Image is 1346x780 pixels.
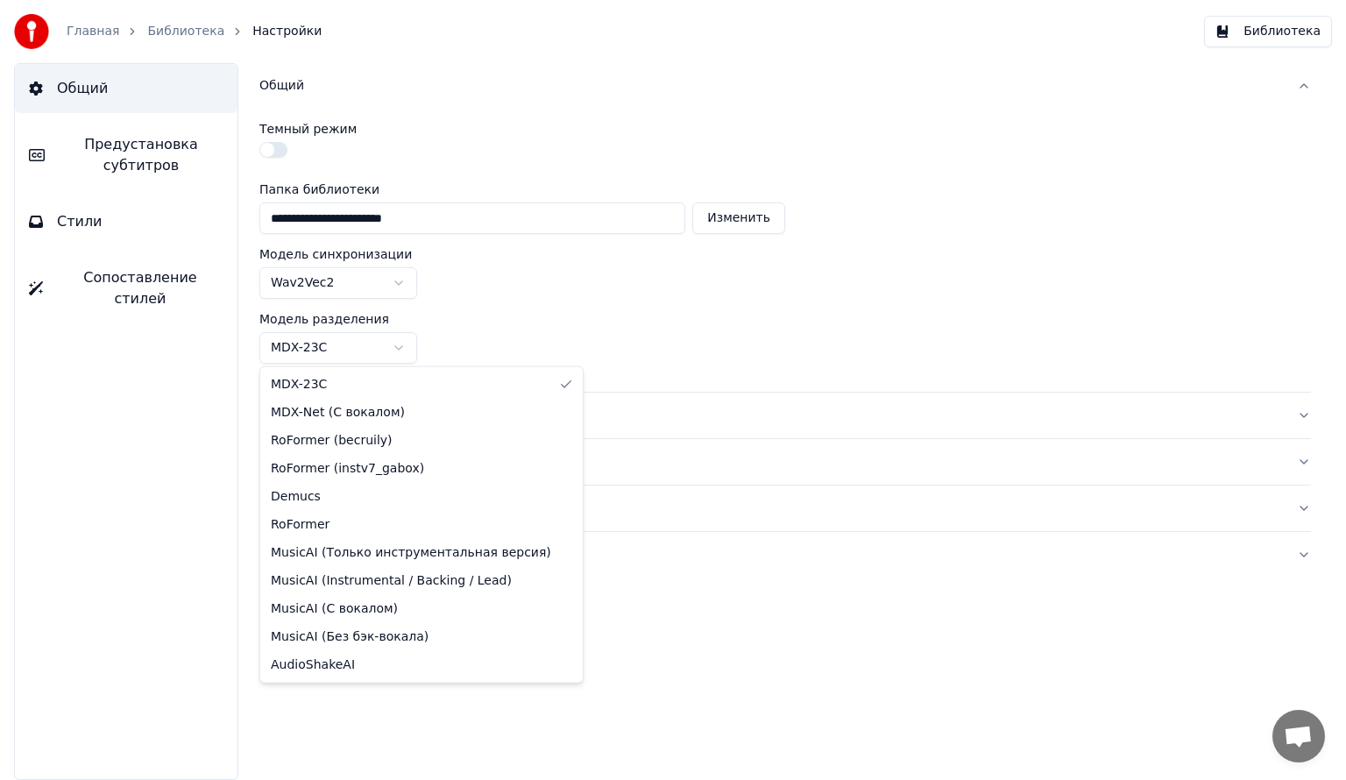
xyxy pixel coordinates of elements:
[271,488,321,506] span: Demucs
[271,599,398,617] span: MusicAI (С вокалом)
[271,404,405,422] span: MDX-Net (С вокалом)
[271,628,429,645] span: MusicAI (Без бэк-вокала)
[271,376,327,394] span: MDX-23C
[271,544,551,562] span: MusicAI (Только инструментальная версия)
[271,460,424,478] span: RoFormer (instv7_gabox)
[271,516,329,534] span: RoFormer
[271,432,393,450] span: RoFormer (becruily)
[271,656,355,673] span: AudioShakeAI
[271,571,512,589] span: MusicAI (Instrumental / Backing / Lead)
